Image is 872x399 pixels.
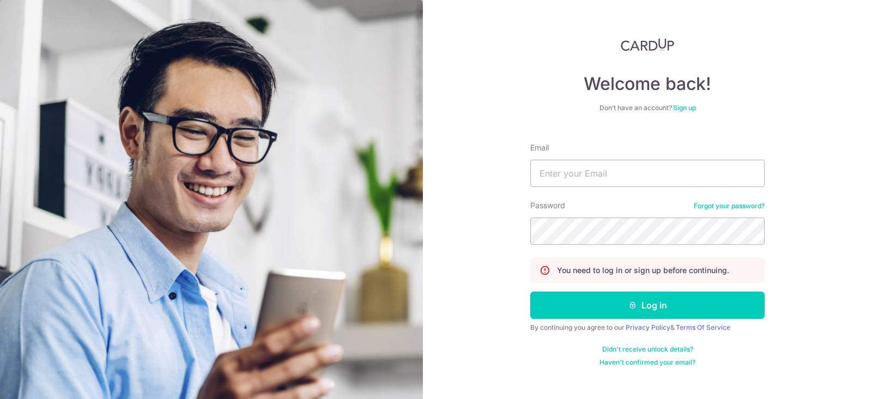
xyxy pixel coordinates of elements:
p: You need to log in or sign up before continuing. [557,265,729,276]
a: Haven't confirmed your email? [599,358,695,367]
img: CardUp Logo [621,38,674,51]
button: Log in [530,292,765,319]
a: Didn't receive unlock details? [602,345,693,354]
h4: Welcome back! [530,73,765,95]
label: Password [530,200,565,211]
input: Enter your Email [530,160,765,187]
label: Email [530,142,549,153]
a: Privacy Policy [626,323,670,331]
a: Sign up [673,104,696,112]
a: Forgot your password? [694,202,765,210]
div: By continuing you agree to our & [530,323,765,332]
div: Don’t have an account? [530,104,765,112]
a: Terms Of Service [676,323,730,331]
